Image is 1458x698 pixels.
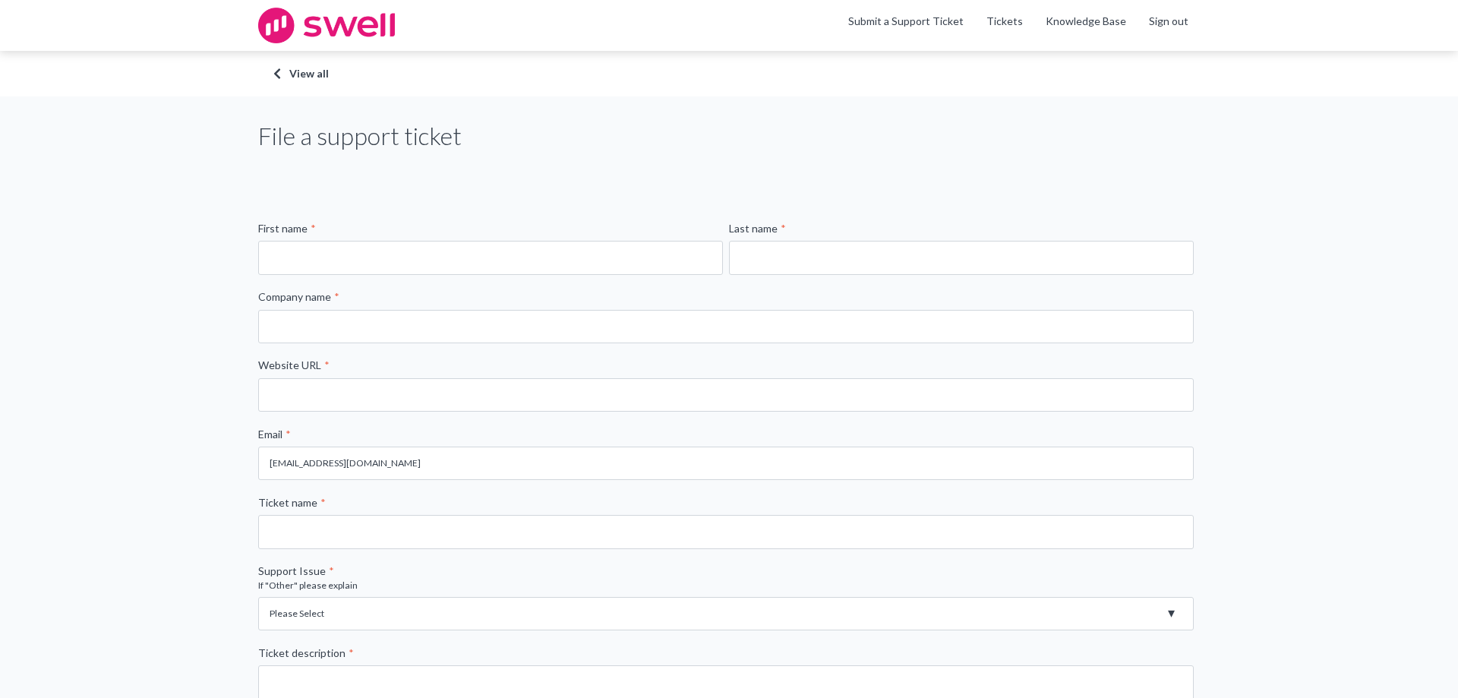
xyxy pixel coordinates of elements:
span: First name [258,222,308,235]
h1: File a support ticket [258,119,462,153]
span: Company name [258,290,331,303]
legend: If "Other" please explain [258,579,1200,592]
span: Website URL [258,358,321,371]
span: Email [258,428,282,441]
span: Ticket name [258,496,317,509]
span: Support Issue [258,564,326,577]
img: swell [258,8,395,43]
a: Tickets [986,14,1023,29]
a: Sign out [1149,14,1188,29]
a: Knowledge Base [1046,14,1126,29]
span: Last name [729,222,778,235]
nav: Swell CX Support [837,14,1200,38]
div: Navigation Menu [975,14,1200,38]
span: Ticket description [258,646,346,659]
a: Submit a Support Ticket [848,14,964,27]
a: View all [273,66,1185,81]
ul: Main menu [837,14,1200,38]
